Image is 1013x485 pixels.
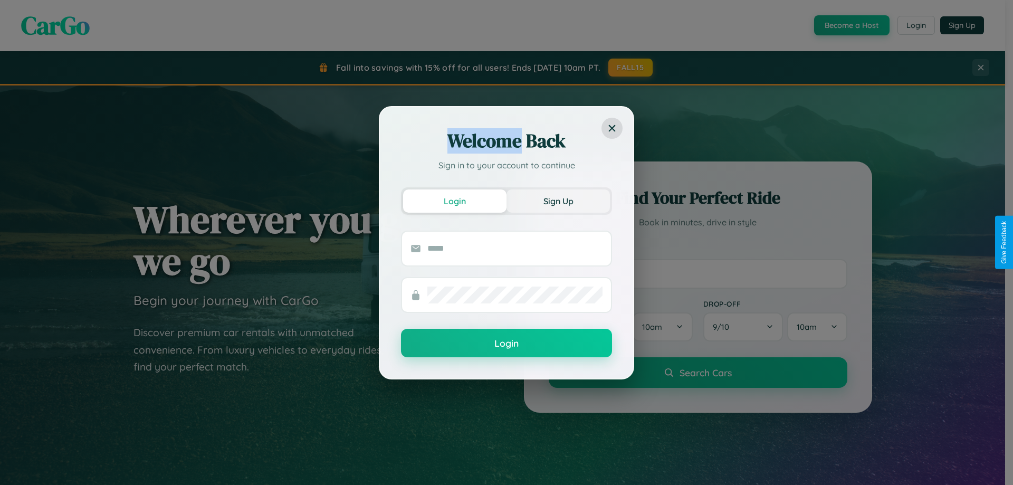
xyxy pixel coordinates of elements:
[401,329,612,357] button: Login
[401,159,612,172] p: Sign in to your account to continue
[403,189,506,213] button: Login
[401,128,612,154] h2: Welcome Back
[1000,221,1008,264] div: Give Feedback
[506,189,610,213] button: Sign Up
